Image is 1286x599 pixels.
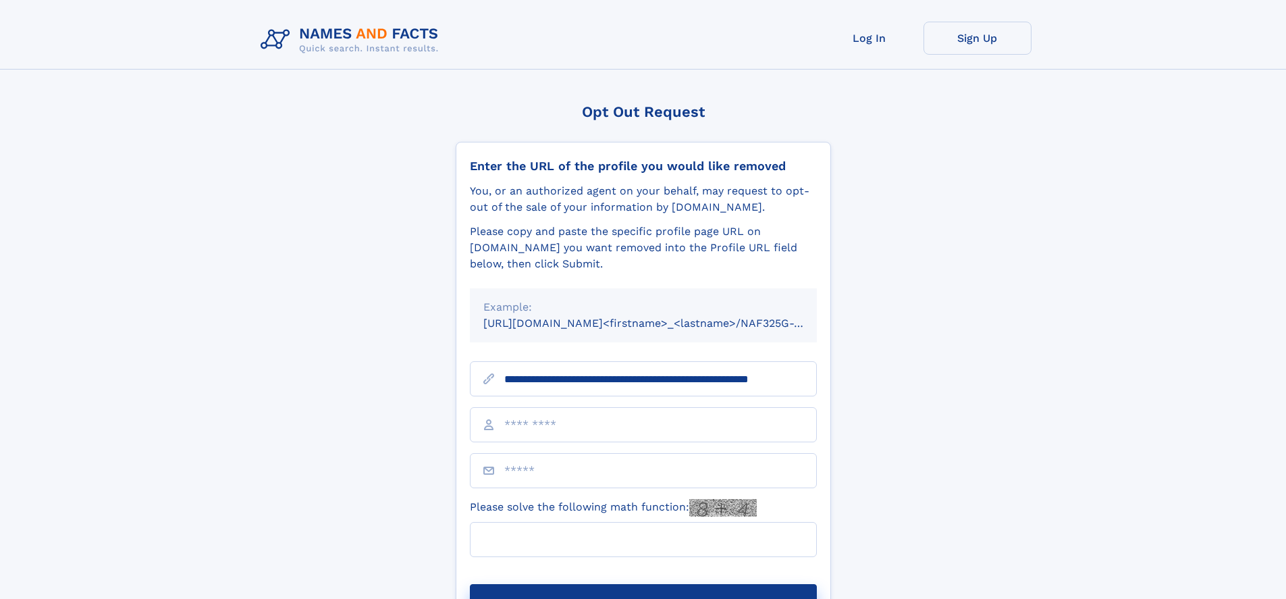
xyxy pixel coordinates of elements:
[470,224,817,272] div: Please copy and paste the specific profile page URL on [DOMAIN_NAME] you want removed into the Pr...
[923,22,1032,55] a: Sign Up
[255,22,450,58] img: Logo Names and Facts
[815,22,923,55] a: Log In
[483,299,803,315] div: Example:
[470,183,817,215] div: You, or an authorized agent on your behalf, may request to opt-out of the sale of your informatio...
[470,499,757,517] label: Please solve the following math function:
[470,159,817,174] div: Enter the URL of the profile you would like removed
[456,103,831,120] div: Opt Out Request
[483,317,842,330] small: [URL][DOMAIN_NAME]<firstname>_<lastname>/NAF325G-xxxxxxxx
